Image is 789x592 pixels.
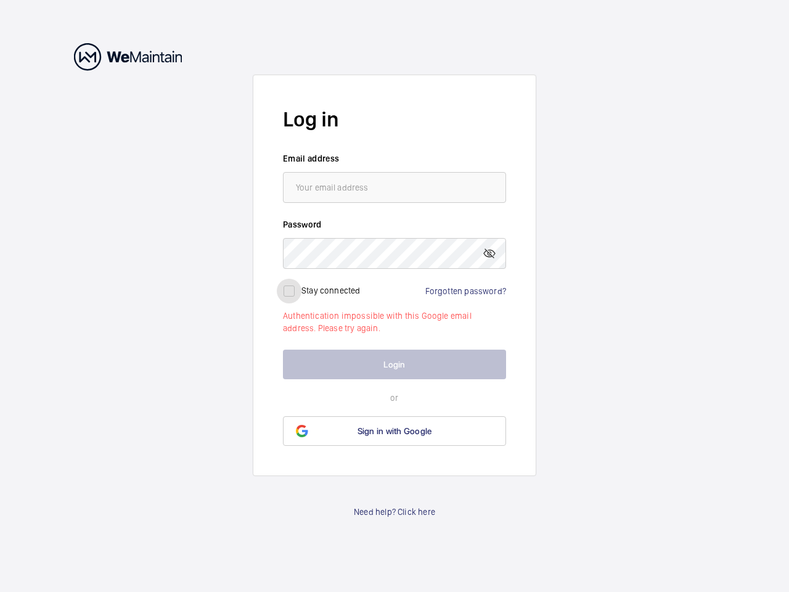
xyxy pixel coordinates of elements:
h2: Log in [283,105,506,134]
label: Stay connected [301,285,361,295]
p: Authentication impossible with this Google email address. Please try again. [283,310,506,334]
p: or [283,392,506,404]
button: Login [283,350,506,379]
label: Password [283,218,506,231]
input: Your email address [283,172,506,203]
a: Forgotten password? [425,286,506,296]
label: Email address [283,152,506,165]
span: Sign in with Google [358,426,432,436]
a: Need help? Click here [354,506,435,518]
